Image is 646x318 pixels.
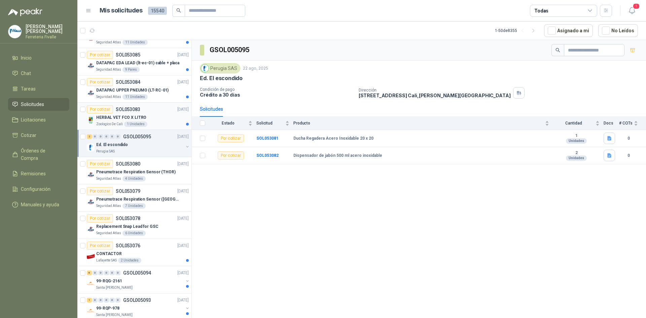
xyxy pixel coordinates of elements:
p: SOL053076 [116,243,140,248]
th: Docs [604,117,619,130]
div: Por cotizar [87,187,113,195]
p: [DATE] [177,134,189,140]
div: Por cotizar [218,134,244,142]
div: 0 [98,271,103,275]
p: [DATE] [177,243,189,249]
img: Company Logo [8,25,21,38]
p: 99-RQG-2161 [96,278,122,284]
p: Seguridad Atlas [96,40,121,45]
p: Ferreteria Fivalle [26,35,69,39]
div: Unidades [566,155,587,161]
b: 0 [619,135,638,142]
p: 22 ago, 2025 [243,65,268,72]
a: 6 0 0 0 0 0 GSOL005094[DATE] Company Logo99-RQG-2161Santa [PERSON_NAME] [87,269,190,290]
p: [DATE] [177,52,189,58]
b: Dispensador de jabón 500 ml acero inoxidable [293,153,382,158]
span: # COTs [619,121,633,126]
p: [DATE] [177,188,189,195]
div: 0 [115,271,120,275]
a: Por cotizarSOL053078[DATE] Company LogoReplacement Snap Lead for GSCSeguridad Atlas6 Unidades [77,212,191,239]
div: Por cotizar [87,51,113,59]
a: Solicitudes [8,98,69,111]
b: 2 [553,150,600,156]
p: Seguridad Atlas [96,94,121,100]
div: 0 [110,271,115,275]
p: SOL053084 [116,80,140,84]
a: Por cotizarSOL053076[DATE] Company LogoCONTACTORLafayette SAS2 Unidades [77,239,191,266]
p: [STREET_ADDRESS] Cali , [PERSON_NAME][GEOGRAPHIC_DATA] [359,93,511,98]
span: Solicitud [256,121,284,126]
div: Por cotizar [87,160,113,168]
div: 9 Pares [122,67,140,72]
th: Solicitud [256,117,293,130]
div: 0 [110,134,115,139]
img: Company Logo [87,252,95,260]
p: GSOL005093 [123,298,151,303]
th: Producto [293,117,553,130]
div: 6 [87,271,92,275]
p: Seguridad Atlas [96,203,121,209]
p: DATAPAC UPPER PNEUMO (LT-RC-01) [96,87,169,94]
a: Por cotizarSOL053080[DATE] Company LogoPneumotrace Respiration Sensor (THOR)Seguridad Atlas4 Unid... [77,157,191,184]
div: 4 Unidades [122,176,146,181]
a: 2 0 0 0 0 0 GSOL005095[DATE] Company LogoEd. El escondidoPerugia SAS [87,133,190,154]
button: 1 [626,5,638,17]
span: Órdenes de Compra [21,147,63,162]
p: CONTACTOR [96,251,122,257]
a: Por cotizarSOL053084[DATE] Company LogoDATAPAC UPPER PNEUMO (LT-RC-01)Seguridad Atlas11 Unidades [77,75,191,103]
p: Crédito a 30 días [200,92,353,98]
span: Manuales y ayuda [21,201,59,208]
p: [DATE] [177,215,189,222]
span: 1 [633,3,640,9]
div: 1 - 50 de 8355 [495,25,539,36]
span: Inicio [21,54,32,62]
th: Estado [209,117,256,130]
img: Company Logo [87,116,95,124]
p: GSOL005094 [123,271,151,275]
p: [PERSON_NAME] [PERSON_NAME] [26,24,69,34]
a: Manuales y ayuda [8,198,69,211]
img: Company Logo [87,225,95,233]
div: Por cotizar [87,105,113,113]
p: HERBAL VET FCO X LITRO [96,114,146,121]
p: Dirección [359,88,511,93]
img: Company Logo [87,198,95,206]
a: Configuración [8,183,69,196]
img: Company Logo [87,171,95,179]
p: Ed. El escondido [96,142,128,148]
p: Replacement Snap Lead for GSC [96,223,158,230]
span: Licitaciones [21,116,46,123]
div: 1 Unidades [124,121,147,127]
a: Licitaciones [8,113,69,126]
h1: Mis solicitudes [100,6,143,15]
p: 99-RQP-978 [96,305,119,312]
div: 0 [110,298,115,303]
div: Perugia SAS [200,63,240,73]
div: 2 Unidades [118,258,141,263]
p: [DATE] [177,106,189,113]
span: Remisiones [21,170,46,177]
p: Pneumotrace Respiration Sensor ([GEOGRAPHIC_DATA]) [96,196,180,203]
p: [DATE] [177,270,189,276]
p: Perugia SAS [96,149,115,154]
img: Logo peakr [8,8,42,16]
span: Producto [293,121,544,126]
div: Por cotizar [87,78,113,86]
div: Por cotizar [218,151,244,160]
p: Seguridad Atlas [96,176,121,181]
b: SOL053081 [256,136,279,141]
div: 7 Unidades [122,203,146,209]
p: Seguridad Atlas [96,67,121,72]
div: 1 [87,298,92,303]
span: Configuración [21,185,50,193]
div: 0 [93,298,98,303]
div: Unidades [566,138,587,144]
a: SOL053082 [256,153,279,158]
span: search [176,8,181,13]
div: 0 [98,298,103,303]
div: 2 [87,134,92,139]
span: Tareas [21,85,36,93]
h3: GSOL005095 [210,45,250,55]
p: Zoologico De Cali [96,121,123,127]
